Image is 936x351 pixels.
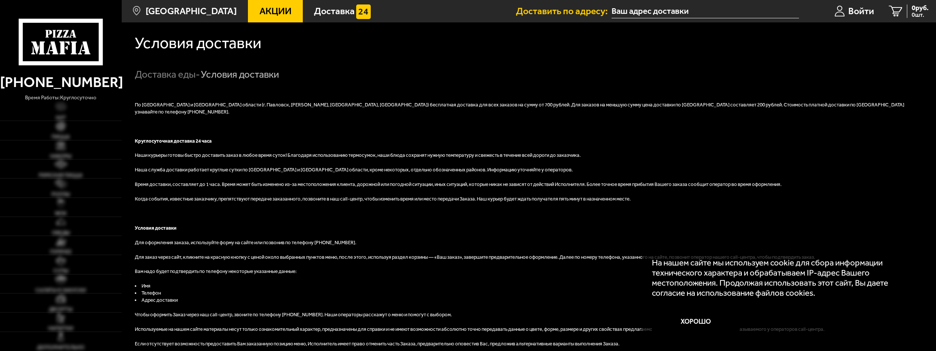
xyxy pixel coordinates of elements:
[912,4,929,11] span: 0 руб.
[135,35,261,51] h1: Условия доставки
[652,258,909,298] p: На нашем сайте мы используем cookie для сбора информации технического характера и обрабатываем IP...
[135,254,923,261] p: Для заказ через сайт, кликните на красную кнопку с ценой около выбранных пунктов меню, после этог...
[135,167,923,174] p: Наша служба доставки работает круглые сутки по [GEOGRAPHIC_DATA] и [GEOGRAPHIC_DATA] области, кро...
[52,192,70,197] span: Роллы
[50,154,71,159] span: Наборы
[52,134,70,140] span: Пицца
[201,68,279,81] div: Условия доставки
[356,4,371,19] img: 15daf4d41897b9f0e9f617042186c801.svg
[49,307,72,312] span: Десерты
[37,345,84,350] span: Дополнительно
[135,297,923,304] li: Адрес доставки
[135,239,923,246] p: Для оформления заказа, используйте форму на сайте или позвонив по телефону [PHONE_NUMBER].
[135,152,923,159] p: Наши курьеры готовы быстро доставить заказ в любое время суток! Благодаря использованию термосумо...
[612,4,799,18] input: Ваш адрес доставки
[55,211,66,216] span: WOK
[135,311,923,319] p: Чтобы оформить Заказ через наш call-центр, звоните по телефону [PHONE_NUMBER]. Наши операторы рас...
[848,6,874,16] span: Войти
[35,288,86,293] span: Салаты и закуски
[135,196,923,203] p: Когда события, известные заказчику, препятствуют передаче заказанного, позвоните в наш call-центр...
[135,290,923,297] li: Телефон
[912,12,929,18] span: 0 шт.
[135,341,923,348] p: Если отсутствует возможность предоставить Вам заказанную позицию меню, Исполнитель имеет право от...
[652,307,740,336] button: Хорошо
[135,283,923,290] li: Имя
[48,326,73,331] span: Напитки
[56,115,66,121] span: Хит
[135,102,923,116] p: По [GEOGRAPHIC_DATA] и [GEOGRAPHIC_DATA] области (г. Павловск, [PERSON_NAME], [GEOGRAPHIC_DATA], ...
[259,6,292,16] span: Акции
[135,181,923,188] p: Время доставки, составляет до 1 часа. Время может быть изменено из-за местоположения клиента, дор...
[314,6,355,16] span: Доставка
[52,230,70,236] span: Обеды
[146,6,237,16] span: [GEOGRAPHIC_DATA]
[135,225,177,231] b: Условия доставки
[516,6,612,16] span: Доставить по адресу:
[135,69,200,80] a: Доставка еды-
[50,249,72,255] span: Горячее
[39,173,83,178] span: Римская пицца
[135,138,212,144] b: Круглосуточная доставка 24 часа
[135,268,923,275] p: Вам надо будет подтвердить по телефону некоторые указанные данные:
[135,326,923,333] p: Используемые на нашем сайте материалы несут только ознакомительный характер, предназначены для сп...
[53,268,68,274] span: Супы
